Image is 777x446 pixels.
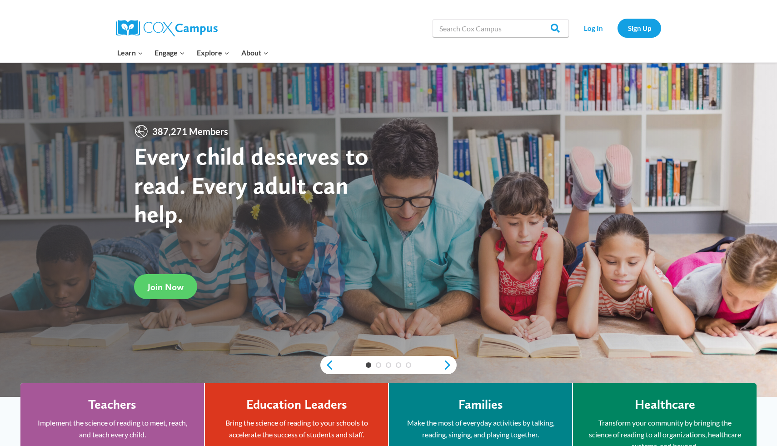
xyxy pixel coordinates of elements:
[573,19,661,37] nav: Secondary Navigation
[386,362,391,368] a: 3
[111,43,274,62] nav: Primary Navigation
[116,20,218,36] img: Cox Campus
[219,417,374,440] p: Bring the science of reading to your schools to accelerate the success of students and staff.
[149,124,232,139] span: 387,271 Members
[443,360,457,371] a: next
[406,362,411,368] a: 5
[88,397,136,412] h4: Teachers
[320,360,334,371] a: previous
[134,274,197,299] a: Join Now
[197,47,229,59] span: Explore
[241,47,269,59] span: About
[154,47,185,59] span: Engage
[134,141,369,228] strong: Every child deserves to read. Every adult can help.
[320,356,457,374] div: content slider buttons
[246,397,347,412] h4: Education Leaders
[618,19,661,37] a: Sign Up
[366,362,371,368] a: 1
[396,362,401,368] a: 4
[403,417,558,440] p: Make the most of everyday activities by talking, reading, singing, and playing together.
[458,397,503,412] h4: Families
[635,397,695,412] h4: Healthcare
[34,417,190,440] p: Implement the science of reading to meet, reach, and teach every child.
[148,281,184,292] span: Join Now
[433,19,569,37] input: Search Cox Campus
[117,47,143,59] span: Learn
[573,19,613,37] a: Log In
[376,362,381,368] a: 2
